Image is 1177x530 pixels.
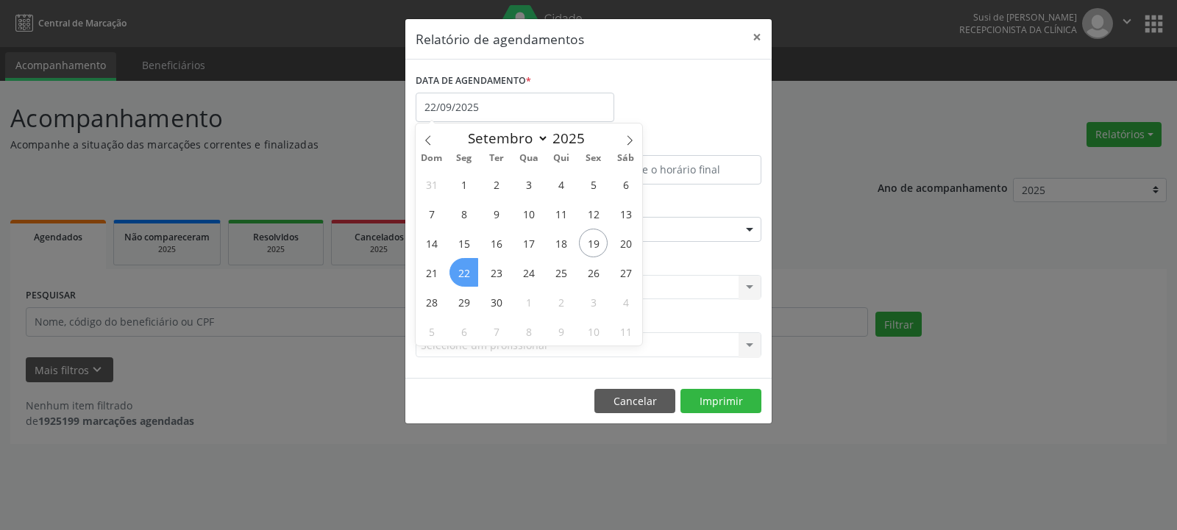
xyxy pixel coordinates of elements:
[417,258,446,287] span: Setembro 21, 2025
[579,258,608,287] span: Setembro 26, 2025
[610,154,642,163] span: Sáb
[547,170,575,198] span: Setembro 4, 2025
[513,154,545,163] span: Qua
[577,154,610,163] span: Sex
[547,199,575,228] span: Setembro 11, 2025
[449,258,478,287] span: Setembro 22, 2025
[680,389,761,414] button: Imprimir
[579,287,608,316] span: Outubro 3, 2025
[611,287,640,316] span: Outubro 4, 2025
[547,317,575,345] span: Outubro 9, 2025
[416,93,614,122] input: Selecione uma data ou intervalo
[611,258,640,287] span: Setembro 27, 2025
[482,170,511,198] span: Setembro 2, 2025
[579,170,608,198] span: Setembro 5, 2025
[579,317,608,345] span: Outubro 10, 2025
[579,199,608,228] span: Setembro 12, 2025
[449,229,478,257] span: Setembro 15, 2025
[547,229,575,257] span: Setembro 18, 2025
[416,70,531,93] label: DATA DE AGENDAMENTO
[416,154,448,163] span: Dom
[514,287,543,316] span: Outubro 1, 2025
[547,287,575,316] span: Outubro 2, 2025
[482,317,511,345] span: Outubro 7, 2025
[547,258,575,287] span: Setembro 25, 2025
[416,29,584,49] h5: Relatório de agendamentos
[449,170,478,198] span: Setembro 1, 2025
[482,199,511,228] span: Setembro 9, 2025
[449,287,478,316] span: Setembro 29, 2025
[449,317,478,345] span: Outubro 6, 2025
[417,317,446,345] span: Outubro 5, 2025
[417,287,446,316] span: Setembro 28, 2025
[482,258,511,287] span: Setembro 23, 2025
[545,154,577,163] span: Qui
[461,128,549,148] select: Month
[417,170,446,198] span: Agosto 31, 2025
[611,170,640,198] span: Setembro 6, 2025
[579,229,608,257] span: Setembro 19, 2025
[449,199,478,228] span: Setembro 8, 2025
[514,170,543,198] span: Setembro 3, 2025
[742,19,772,55] button: Close
[594,389,675,414] button: Cancelar
[549,129,597,148] input: Year
[417,199,446,228] span: Setembro 7, 2025
[592,155,761,185] input: Selecione o horário final
[592,132,761,155] label: ATÉ
[480,154,513,163] span: Ter
[611,229,640,257] span: Setembro 20, 2025
[514,258,543,287] span: Setembro 24, 2025
[611,199,640,228] span: Setembro 13, 2025
[417,229,446,257] span: Setembro 14, 2025
[514,199,543,228] span: Setembro 10, 2025
[514,317,543,345] span: Outubro 8, 2025
[611,317,640,345] span: Outubro 11, 2025
[482,229,511,257] span: Setembro 16, 2025
[514,229,543,257] span: Setembro 17, 2025
[482,287,511,316] span: Setembro 30, 2025
[448,154,480,163] span: Seg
